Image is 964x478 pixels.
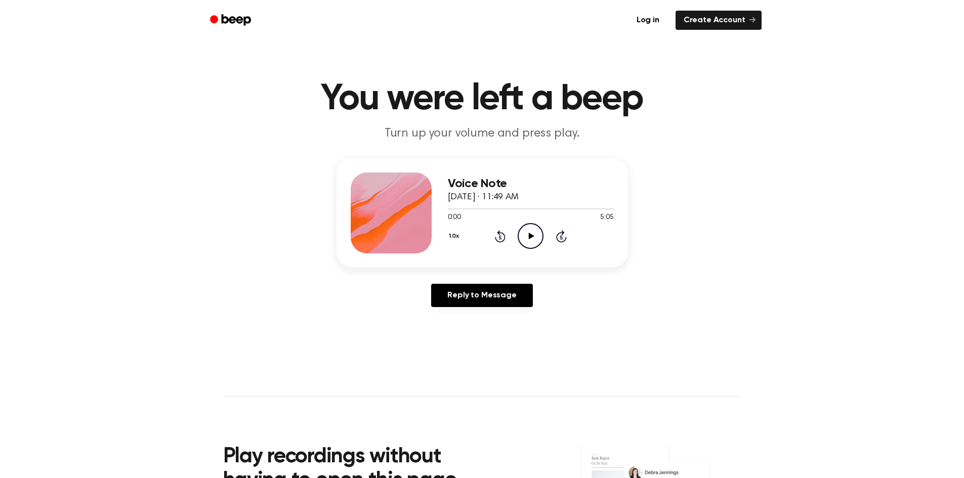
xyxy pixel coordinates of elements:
a: Create Account [676,11,762,30]
span: 5:05 [600,212,613,223]
h3: Voice Note [448,177,614,191]
span: 0:00 [448,212,461,223]
a: Reply to Message [431,284,532,307]
a: Log in [626,9,669,32]
span: [DATE] · 11:49 AM [448,193,519,202]
h1: You were left a beep [223,81,741,117]
a: Beep [203,11,260,30]
button: 1.0x [448,228,463,245]
p: Turn up your volume and press play. [288,125,677,142]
